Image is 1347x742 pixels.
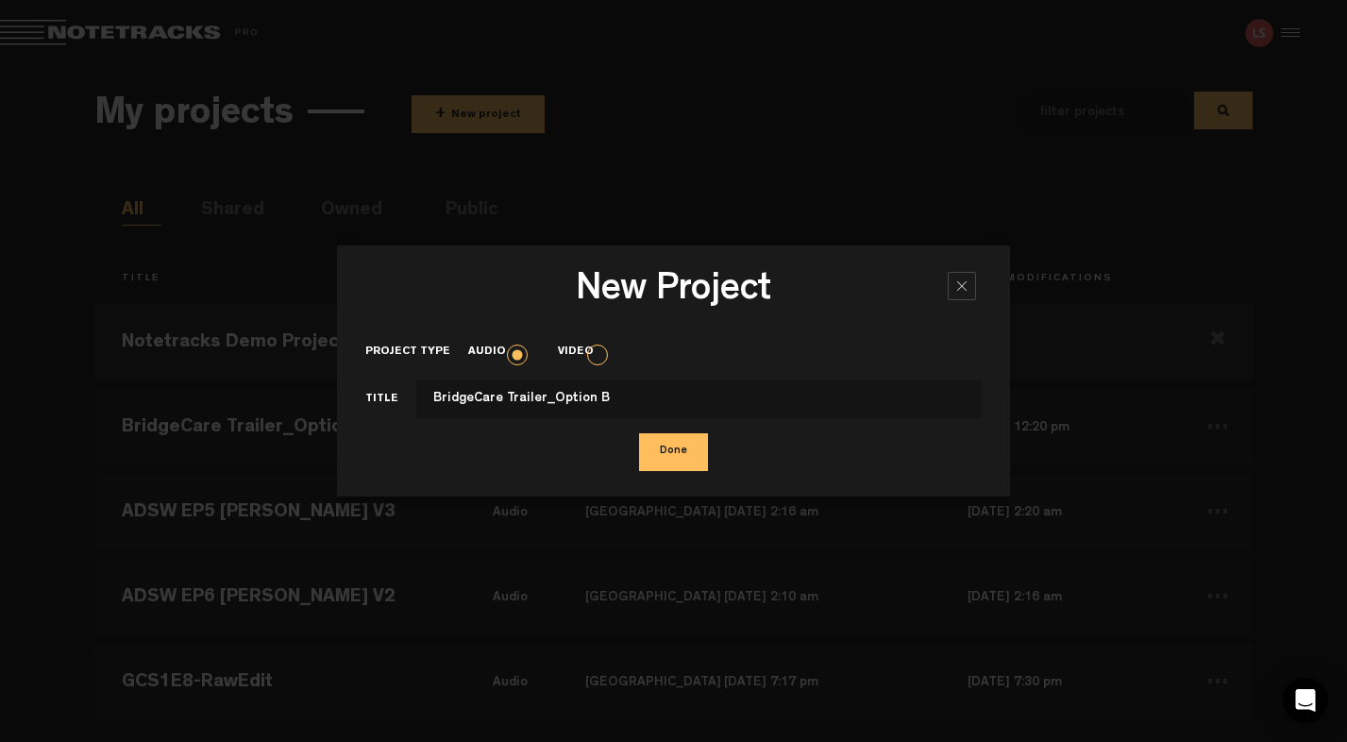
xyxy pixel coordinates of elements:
[639,433,708,471] button: Done
[365,271,983,318] h3: New Project
[468,345,524,361] label: Audio
[365,345,468,361] label: Project type
[558,345,612,361] label: Video
[1283,678,1328,723] div: Open Intercom Messenger
[365,392,416,413] label: Title
[416,380,983,418] input: This field cannot contain only space(s)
